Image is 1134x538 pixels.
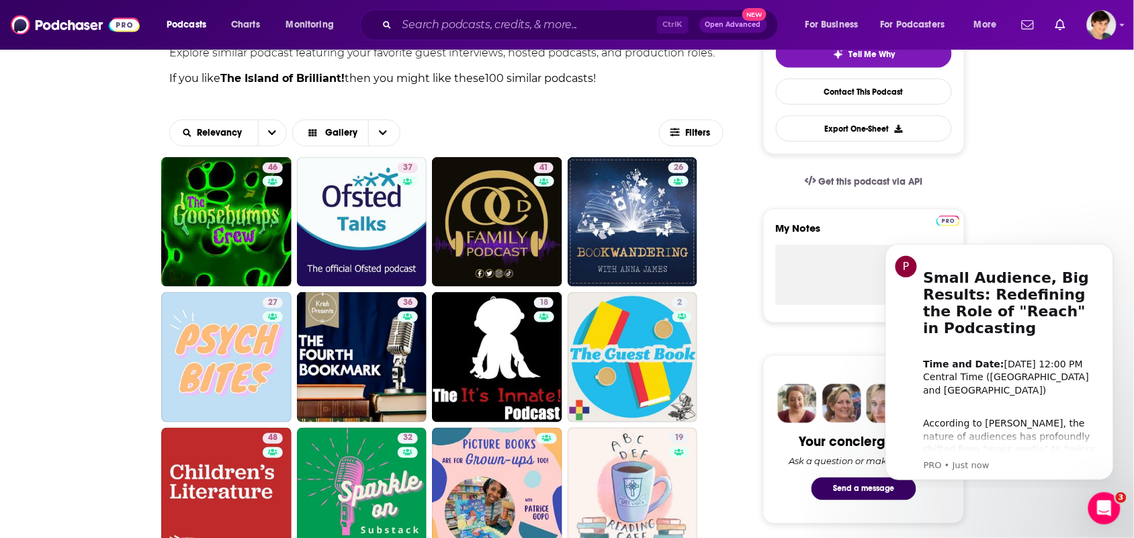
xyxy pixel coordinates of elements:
[881,15,945,34] span: For Podcasters
[292,120,401,146] button: Choose View
[936,214,960,226] a: Pro website
[776,222,952,245] label: My Notes
[403,161,412,175] span: 37
[812,478,916,500] button: Send a message
[198,128,247,138] span: Relevancy
[568,292,698,422] a: 2
[432,157,562,287] a: 41
[268,432,277,445] span: 48
[11,12,140,38] img: Podchaser - Follow, Share and Rate Podcasts
[794,165,934,198] a: Get this podcast via API
[1087,10,1117,40] span: Logged in as bethwouldknow
[659,120,724,146] button: Filters
[657,16,689,34] span: Ctrl K
[286,15,334,34] span: Monitoring
[398,163,418,173] a: 37
[1050,13,1071,36] a: Show notifications dropdown
[398,298,418,308] a: 36
[398,433,418,444] a: 32
[432,292,562,422] a: 18
[849,49,896,60] span: Tell Me Why
[231,15,260,34] span: Charts
[805,15,859,34] span: For Business
[169,120,287,146] h2: Choose List sort
[1088,492,1121,525] iframe: Intercom live chat
[268,161,277,175] span: 46
[672,298,688,308] a: 2
[534,163,554,173] a: 41
[397,14,657,36] input: Search podcasts, credits, & more...
[297,157,427,287] a: 37
[1116,492,1127,503] span: 3
[534,298,554,308] a: 18
[668,163,689,173] a: 26
[568,157,698,287] a: 26
[678,296,683,310] span: 2
[161,292,292,422] a: 27
[258,120,286,146] button: open menu
[1016,13,1039,36] a: Show notifications dropdown
[297,292,427,422] a: 36
[776,40,952,68] button: tell me why sparkleTell Me Why
[403,432,412,445] span: 32
[674,432,683,445] span: 19
[220,72,345,85] strong: The Island of Brilliant!
[872,14,965,36] button: open menu
[263,163,283,173] a: 46
[263,433,283,444] a: 48
[263,298,283,308] a: 27
[539,161,548,175] span: 41
[157,14,224,36] button: open menu
[699,17,767,33] button: Open AdvancedNew
[799,434,929,451] div: Your concierge team
[167,15,206,34] span: Podcasts
[742,8,767,21] span: New
[865,231,1134,488] iframe: Intercom notifications message
[169,70,724,87] p: If you like then you might like these 100 similar podcasts !
[292,120,415,146] h2: Choose View
[669,433,689,444] a: 19
[373,9,791,40] div: Search podcasts, credits, & more...
[819,176,923,187] span: Get this podcast via API
[277,14,351,36] button: open menu
[974,15,997,34] span: More
[776,116,952,142] button: Export One-Sheet
[776,79,952,105] a: Contact This Podcast
[161,157,292,287] a: 46
[705,21,761,28] span: Open Advanced
[936,216,960,226] img: Podchaser Pro
[778,384,817,423] img: Sydney Profile
[822,384,861,423] img: Barbara Profile
[685,128,712,138] span: Filters
[170,128,258,138] button: open menu
[1087,10,1117,40] img: User Profile
[796,14,875,36] button: open menu
[539,296,548,310] span: 18
[674,161,683,175] span: 26
[1087,10,1117,40] button: Show profile menu
[965,14,1014,36] button: open menu
[403,296,412,310] span: 36
[789,456,939,467] div: Ask a question or make a request.
[325,128,357,138] span: Gallery
[268,296,277,310] span: 27
[833,49,844,60] img: tell me why sparkle
[169,46,724,59] p: Explore similar podcast featuring your favorite guest interviews, hosted podcasts, and production...
[222,14,268,36] a: Charts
